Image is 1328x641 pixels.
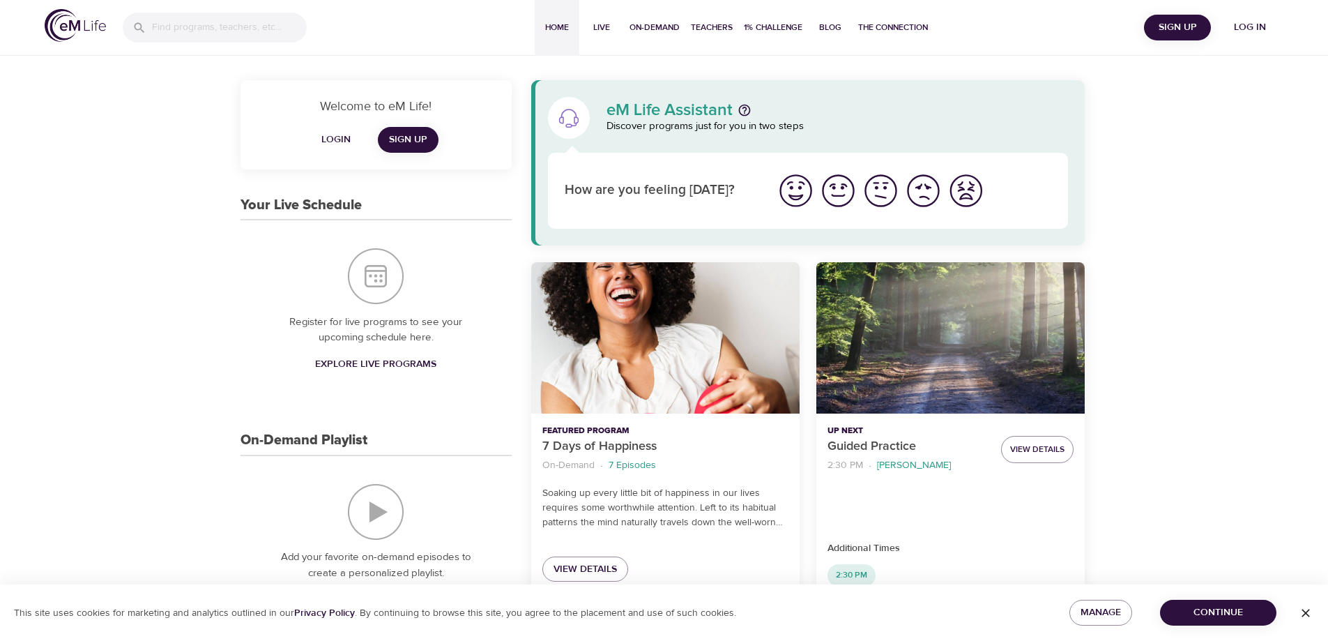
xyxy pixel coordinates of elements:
button: I'm feeling worst [945,169,987,212]
a: Privacy Policy [294,607,355,619]
span: Continue [1171,604,1265,621]
p: Discover programs just for you in two steps [606,119,1069,135]
button: Sign Up [1144,15,1211,40]
div: 2:30 PM [827,564,876,587]
p: Guided Practice [827,437,990,456]
p: 7 Episodes [609,458,656,473]
span: Live [585,20,618,35]
img: ok [862,172,900,210]
p: On-Demand [542,458,595,473]
img: Your Live Schedule [348,248,404,304]
span: On-Demand [629,20,680,35]
button: I'm feeling great [774,169,817,212]
button: View Details [1001,436,1074,463]
p: Register for live programs to see your upcoming schedule here. [268,315,484,346]
img: logo [45,9,106,42]
nav: breadcrumb [542,456,788,475]
span: Home [540,20,574,35]
span: 2:30 PM [827,569,876,581]
span: Sign Up [1150,19,1205,36]
p: eM Life Assistant [606,102,733,119]
p: Up Next [827,425,990,437]
a: View Details [542,557,628,582]
button: Continue [1160,600,1276,626]
p: 2:30 PM [827,458,863,473]
img: great [777,172,815,210]
button: I'm feeling ok [860,169,902,212]
span: The Connection [858,20,928,35]
button: Guided Practice [816,262,1085,414]
p: [PERSON_NAME] [877,458,951,473]
button: I'm feeling bad [902,169,945,212]
p: Additional Times [827,541,1074,556]
span: View Details [1010,442,1064,457]
li: · [600,456,603,475]
span: Manage [1081,604,1121,621]
a: Explore Live Programs [310,352,442,377]
span: Sign Up [389,131,427,149]
a: Sign Up [378,127,438,153]
span: View Details [554,561,617,578]
img: good [819,172,857,210]
img: eM Life Assistant [558,107,580,129]
p: Welcome to eM Life! [257,97,495,116]
input: Find programs, teachers, etc... [152,13,307,43]
img: worst [947,172,985,210]
p: Add your favorite on-demand episodes to create a personalized playlist. [268,550,484,581]
p: Soaking up every little bit of happiness in our lives requires some worthwhile attention. Left to... [542,486,788,530]
button: Manage [1069,600,1132,626]
button: I'm feeling good [817,169,860,212]
button: 7 Days of Happiness [531,262,800,414]
h3: On-Demand Playlist [241,432,367,448]
span: Login [319,131,353,149]
p: Featured Program [542,425,788,437]
span: Log in [1222,19,1278,36]
span: 1% Challenge [744,20,802,35]
span: Blog [814,20,847,35]
button: Login [314,127,358,153]
img: On-Demand Playlist [348,484,404,540]
span: Explore Live Programs [315,356,436,373]
h3: Your Live Schedule [241,197,362,213]
nav: breadcrumb [827,456,990,475]
button: Log in [1216,15,1283,40]
li: · [869,456,871,475]
p: 7 Days of Happiness [542,437,788,456]
span: Teachers [691,20,733,35]
p: How are you feeling [DATE]? [565,181,758,201]
img: bad [904,172,942,210]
